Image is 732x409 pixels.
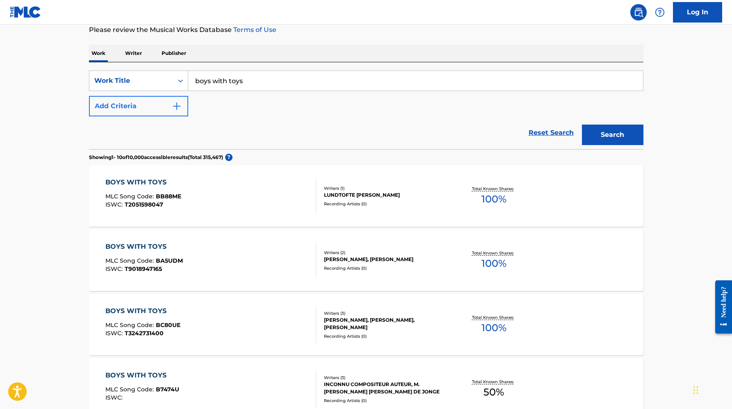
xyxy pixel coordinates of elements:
span: T9018947165 [125,265,162,273]
span: MLC Song Code : [105,193,156,200]
span: BC80UE [156,321,180,329]
form: Search Form [89,70,643,149]
p: Publisher [159,45,189,62]
div: Writers ( 2 ) [324,250,448,256]
a: BOYS WITH TOYSMLC Song Code:BA5UDMISWC:T9018947165Writers (2)[PERSON_NAME], [PERSON_NAME]Recordin... [89,229,643,291]
div: LUNDTOFTE [PERSON_NAME] [324,191,448,199]
p: Total Known Shares: [472,250,516,256]
span: MLC Song Code : [105,386,156,393]
span: MLC Song Code : [105,321,156,329]
a: BOYS WITH TOYSMLC Song Code:BC80UEISWC:T3242731400Writers (3)[PERSON_NAME], [PERSON_NAME], [PERSO... [89,294,643,355]
p: Please review the Musical Works Database [89,25,643,35]
span: 100 % [481,320,506,335]
div: Recording Artists ( 0 ) [324,333,448,339]
button: Add Criteria [89,96,188,116]
div: [PERSON_NAME], [PERSON_NAME], [PERSON_NAME] [324,316,448,331]
div: Recording Artists ( 0 ) [324,265,448,271]
img: help [655,7,665,17]
div: BOYS WITH TOYS [105,370,179,380]
a: Log In [673,2,722,23]
div: INCONNU COMPOSITEUR AUTEUR, M. [PERSON_NAME] [PERSON_NAME] DE JONGE [324,381,448,395]
span: ? [225,154,233,161]
a: Terms of Use [232,26,276,34]
div: Writers ( 3 ) [324,310,448,316]
a: Reset Search [524,124,578,142]
span: 100 % [481,192,506,207]
p: Total Known Shares: [472,379,516,385]
p: Work [89,45,108,62]
div: BOYS WITH TOYS [105,177,181,187]
span: ISWC : [105,394,125,401]
span: ISWC : [105,201,125,208]
span: ISWC : [105,329,125,337]
span: BB88ME [156,193,181,200]
span: T2051598047 [125,201,163,208]
div: BOYS WITH TOYS [105,306,180,316]
div: [PERSON_NAME], [PERSON_NAME] [324,256,448,263]
iframe: Chat Widget [691,370,732,409]
div: Writers ( 1 ) [324,185,448,191]
p: Writer [123,45,144,62]
iframe: Resource Center [709,274,732,340]
img: search [634,7,643,17]
button: Search [582,125,643,145]
div: Work Title [94,76,168,86]
a: Public Search [630,4,647,20]
span: 100 % [481,256,506,271]
div: Recording Artists ( 0 ) [324,398,448,404]
p: Total Known Shares: [472,186,516,192]
span: T3242731400 [125,329,164,337]
span: BA5UDM [156,257,183,264]
span: 50 % [483,385,504,400]
img: MLC Logo [10,6,41,18]
a: BOYS WITH TOYSMLC Song Code:BB88MEISWC:T2051598047Writers (1)LUNDTOFTE [PERSON_NAME]Recording Art... [89,165,643,227]
span: MLC Song Code : [105,257,156,264]
div: Drag [693,378,698,402]
span: B7474U [156,386,179,393]
p: Total Known Shares: [472,314,516,320]
div: BOYS WITH TOYS [105,242,183,252]
div: Recording Artists ( 0 ) [324,201,448,207]
img: 9d2ae6d4665cec9f34b9.svg [172,101,182,111]
div: Help [652,4,668,20]
div: Writers ( 3 ) [324,375,448,381]
p: Showing 1 - 10 of 10,000 accessible results (Total 315,467 ) [89,154,223,161]
span: ISWC : [105,265,125,273]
